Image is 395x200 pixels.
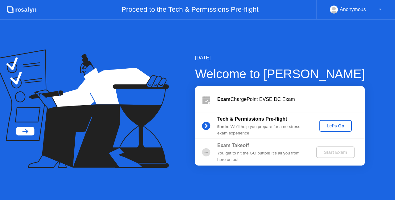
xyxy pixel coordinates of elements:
div: ChargePoint EVSE DC Exam [217,96,365,103]
button: Let's Go [319,120,352,132]
button: Start Exam [316,146,354,158]
b: Exam [217,97,231,102]
div: You get to hit the GO button! It’s all you from here on out [217,150,306,163]
div: Start Exam [319,150,352,155]
div: Anonymous [340,6,366,14]
b: Tech & Permissions Pre-flight [217,116,287,122]
div: Let's Go [322,123,349,128]
b: Exam Takeoff [217,143,249,148]
b: 5 min [217,124,228,129]
div: [DATE] [195,54,365,62]
div: ▼ [379,6,382,14]
div: Welcome to [PERSON_NAME] [195,65,365,83]
div: : We’ll help you prepare for a no-stress exam experience [217,124,306,136]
